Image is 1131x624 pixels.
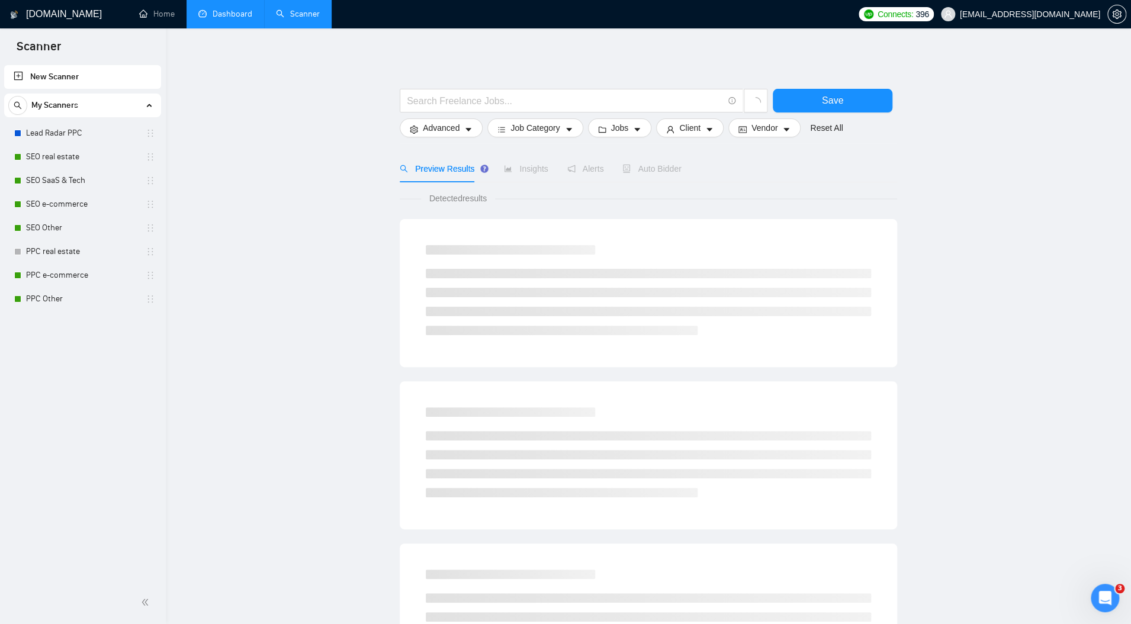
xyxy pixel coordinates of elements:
span: Preview Results [400,164,485,173]
span: user [666,125,674,134]
a: PPC real estate [26,240,139,263]
span: caret-down [464,125,473,134]
a: homeHome [139,9,175,19]
span: notification [567,165,576,173]
div: Tooltip anchor [479,163,490,174]
span: Save [822,93,843,108]
span: caret-down [705,125,714,134]
li: New Scanner [4,65,161,89]
a: setting [1107,9,1126,19]
a: SEO SaaS & Tech [26,169,139,192]
span: Job Category [510,121,560,134]
a: SEO e-commerce [26,192,139,216]
span: Alerts [567,164,604,173]
span: Auto Bidder [622,164,681,173]
a: PPC Other [26,287,139,311]
span: Connects: [878,8,913,21]
span: setting [410,125,418,134]
span: Client [679,121,701,134]
span: holder [146,128,155,138]
span: caret-down [633,125,641,134]
button: folderJobscaret-down [588,118,652,137]
span: caret-down [565,125,573,134]
button: search [8,96,27,115]
button: userClientcaret-down [656,118,724,137]
span: info-circle [728,97,736,105]
span: holder [146,247,155,256]
button: settingAdvancedcaret-down [400,118,483,137]
button: Save [773,89,892,112]
img: logo [10,5,18,24]
span: Jobs [611,121,629,134]
a: Reset All [810,121,843,134]
span: My Scanners [31,94,78,117]
span: Insights [504,164,548,173]
span: Scanner [7,38,70,63]
span: setting [1108,9,1126,19]
span: search [400,165,408,173]
span: folder [598,125,606,134]
span: search [9,101,27,110]
span: robot [622,165,631,173]
a: dashboardDashboard [198,9,252,19]
span: bars [497,125,506,134]
span: holder [146,223,155,233]
span: loading [750,97,761,108]
a: Lead Radar PPC [26,121,139,145]
a: SEO real estate [26,145,139,169]
span: idcard [738,125,747,134]
a: SEO Other [26,216,139,240]
span: caret-down [782,125,791,134]
a: New Scanner [14,65,152,89]
a: PPC e-commerce [26,263,139,287]
span: double-left [141,596,153,608]
button: idcardVendorcaret-down [728,118,801,137]
input: Search Freelance Jobs... [407,94,723,108]
iframe: Intercom live chat [1091,584,1119,612]
span: user [944,10,952,18]
span: holder [146,176,155,185]
button: barsJob Categorycaret-down [487,118,583,137]
button: setting [1107,5,1126,24]
span: 3 [1115,584,1124,593]
a: searchScanner [276,9,320,19]
li: My Scanners [4,94,161,311]
span: Advanced [423,121,460,134]
span: Vendor [751,121,777,134]
span: holder [146,294,155,304]
span: Detected results [421,192,495,205]
img: upwork-logo.png [864,9,873,19]
span: holder [146,200,155,209]
span: 396 [915,8,928,21]
span: holder [146,271,155,280]
span: holder [146,152,155,162]
span: area-chart [504,165,512,173]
